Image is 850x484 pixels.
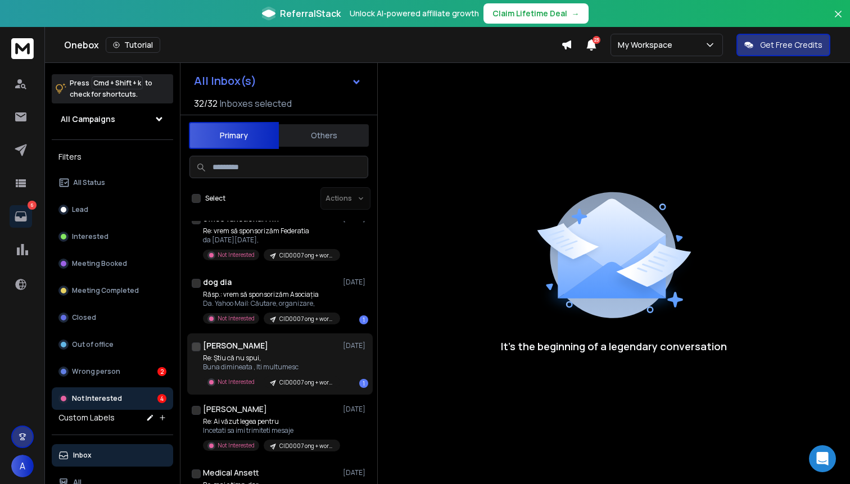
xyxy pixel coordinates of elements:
[359,315,368,324] div: 1
[203,363,338,372] p: Buna dimineata , Iti multumesc
[218,314,255,323] p: Not Interested
[70,78,152,100] p: Press to check for shortcuts.
[831,7,846,34] button: Close banner
[72,286,139,295] p: Meeting Completed
[343,278,368,287] p: [DATE]
[279,442,333,450] p: CID0007 ong + workshop
[279,378,333,387] p: CID0007 ong + workshop
[203,354,338,363] p: Re: Știu că nu spui,
[72,232,108,241] p: Interested
[203,236,338,245] p: da [DATE][DATE],
[185,70,370,92] button: All Inbox(s)
[10,205,32,228] a: 6
[52,387,173,410] button: Not Interested4
[11,455,34,477] button: A
[205,194,225,203] label: Select
[106,37,160,53] button: Tutorial
[72,259,127,268] p: Meeting Booked
[218,441,255,450] p: Not Interested
[572,8,580,19] span: →
[52,149,173,165] h3: Filters
[279,251,333,260] p: CID0007 ong + workshop
[203,467,259,478] h1: Medical Ansett
[280,7,341,20] span: ReferralStack
[52,444,173,467] button: Inbox
[157,367,166,376] div: 2
[483,3,589,24] button: Claim Lifetime Deal→
[72,394,122,403] p: Not Interested
[736,34,830,56] button: Get Free Credits
[52,225,173,248] button: Interested
[203,277,232,288] h1: dog dia
[203,417,338,426] p: Re: Ai văzut legea pentru
[64,37,561,53] div: Onebox
[279,315,333,323] p: CID0007 ong + workshop
[194,97,218,110] span: 32 / 32
[203,290,338,299] p: Răsp.: vrem să sponsorizăm Asociația
[343,405,368,414] p: [DATE]
[92,76,143,89] span: Cmd + Shift + k
[52,198,173,221] button: Lead
[72,313,96,322] p: Closed
[28,201,37,210] p: 6
[52,279,173,302] button: Meeting Completed
[72,205,88,214] p: Lead
[58,412,115,423] h3: Custom Labels
[52,360,173,383] button: Wrong person2
[52,171,173,194] button: All Status
[593,36,600,44] span: 23
[760,39,822,51] p: Get Free Credits
[501,338,727,354] p: It’s the beginning of a legendary conversation
[218,378,255,386] p: Not Interested
[618,39,677,51] p: My Workspace
[52,108,173,130] button: All Campaigns
[72,340,114,349] p: Out of office
[343,468,368,477] p: [DATE]
[809,445,836,472] div: Open Intercom Messenger
[220,97,292,110] h3: Inboxes selected
[73,178,105,187] p: All Status
[157,394,166,403] div: 4
[343,341,368,350] p: [DATE]
[359,379,368,388] div: 1
[203,227,338,236] p: Re: vrem să sponsorizăm Federatia
[73,451,92,460] p: Inbox
[72,367,120,376] p: Wrong person
[218,251,255,259] p: Not Interested
[203,340,268,351] h1: [PERSON_NAME]
[52,252,173,275] button: Meeting Booked
[52,306,173,329] button: Closed
[203,299,338,308] p: Da. Yahoo Mail: Căutare, organizare,
[203,426,338,435] p: Incetati sa imi trimiteti mesaje
[52,333,173,356] button: Out of office
[194,75,256,87] h1: All Inbox(s)
[350,8,479,19] p: Unlock AI-powered affiliate growth
[203,404,267,415] h1: [PERSON_NAME]
[279,123,369,148] button: Others
[189,122,279,149] button: Primary
[61,114,115,125] h1: All Campaigns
